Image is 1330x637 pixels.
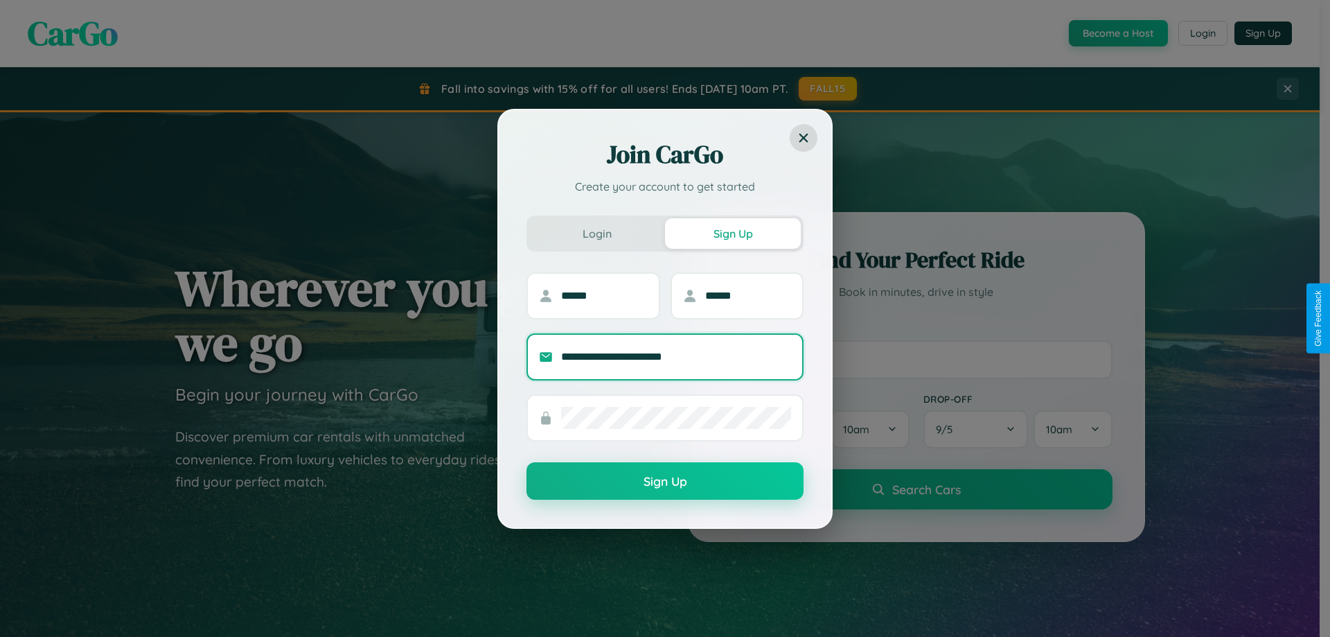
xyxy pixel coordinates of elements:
button: Sign Up [526,462,804,500]
button: Sign Up [665,218,801,249]
h2: Join CarGo [526,138,804,171]
p: Create your account to get started [526,178,804,195]
button: Login [529,218,665,249]
div: Give Feedback [1313,290,1323,347]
